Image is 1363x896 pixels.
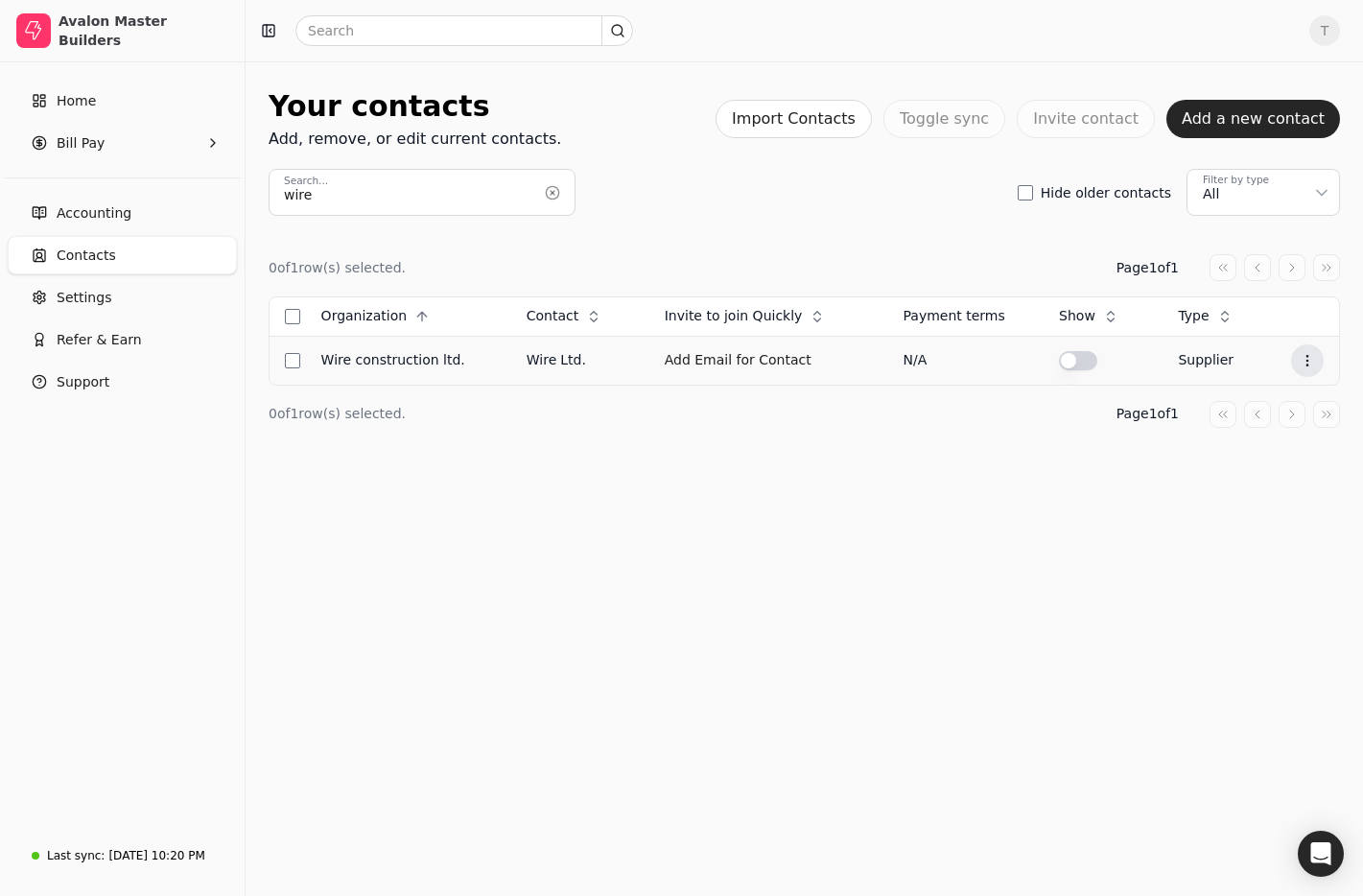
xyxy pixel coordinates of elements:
button: Type [1178,301,1243,332]
span: Support [57,372,109,392]
label: Hide older contacts [1041,186,1171,200]
button: Select row [285,353,300,368]
span: Contacts [57,246,116,266]
div: 0 of 1 row(s) selected. [269,258,406,278]
a: Home [8,82,237,120]
div: Page 1 of 1 [1116,258,1179,278]
label: Search... [284,174,328,189]
div: Payment terms [904,306,1029,326]
button: Refer & Earn [8,320,237,359]
a: Last sync:[DATE] 10:20 PM [8,838,237,873]
button: T [1309,15,1340,46]
div: [DATE] 10:20 PM [108,847,204,864]
a: Accounting [8,194,237,232]
span: Show [1059,306,1095,326]
span: Home [57,91,96,111]
div: Ltd. [560,350,586,370]
span: Accounting [57,203,131,224]
input: Search [295,15,633,46]
div: Your contacts [269,84,561,128]
button: Add Email for Contact [665,345,811,376]
div: Wire [527,350,557,370]
button: Contact [527,301,613,332]
div: Wire Construction Ltd. [321,350,496,370]
div: Open Intercom Messenger [1298,831,1344,877]
button: Support [8,363,237,401]
span: Organization [321,306,408,326]
div: Page 1 of 1 [1116,404,1179,424]
span: Contact [527,306,578,326]
div: 0 of 1 row(s) selected. [269,404,406,424]
div: N/A [904,350,1029,370]
button: Invite to join Quickly [665,301,837,332]
span: Invite to join Quickly [665,306,803,326]
div: Avalon Master Builders [59,12,228,50]
div: Last sync: [47,847,105,864]
div: Filter by type [1203,173,1269,188]
a: Contacts [8,236,237,274]
div: Add, remove, or edit current contacts. [269,128,561,151]
span: Type [1178,306,1209,326]
span: Settings [57,288,111,308]
span: Bill Pay [57,133,105,153]
span: Refer & Earn [57,330,142,350]
button: Select all [285,309,300,324]
button: Show [1059,301,1130,332]
button: Organization [321,301,442,332]
div: Supplier [1178,350,1260,370]
button: Add a new contact [1166,100,1340,138]
button: Import Contacts [716,100,872,138]
a: Settings [8,278,237,317]
button: Bill Pay [8,124,237,162]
